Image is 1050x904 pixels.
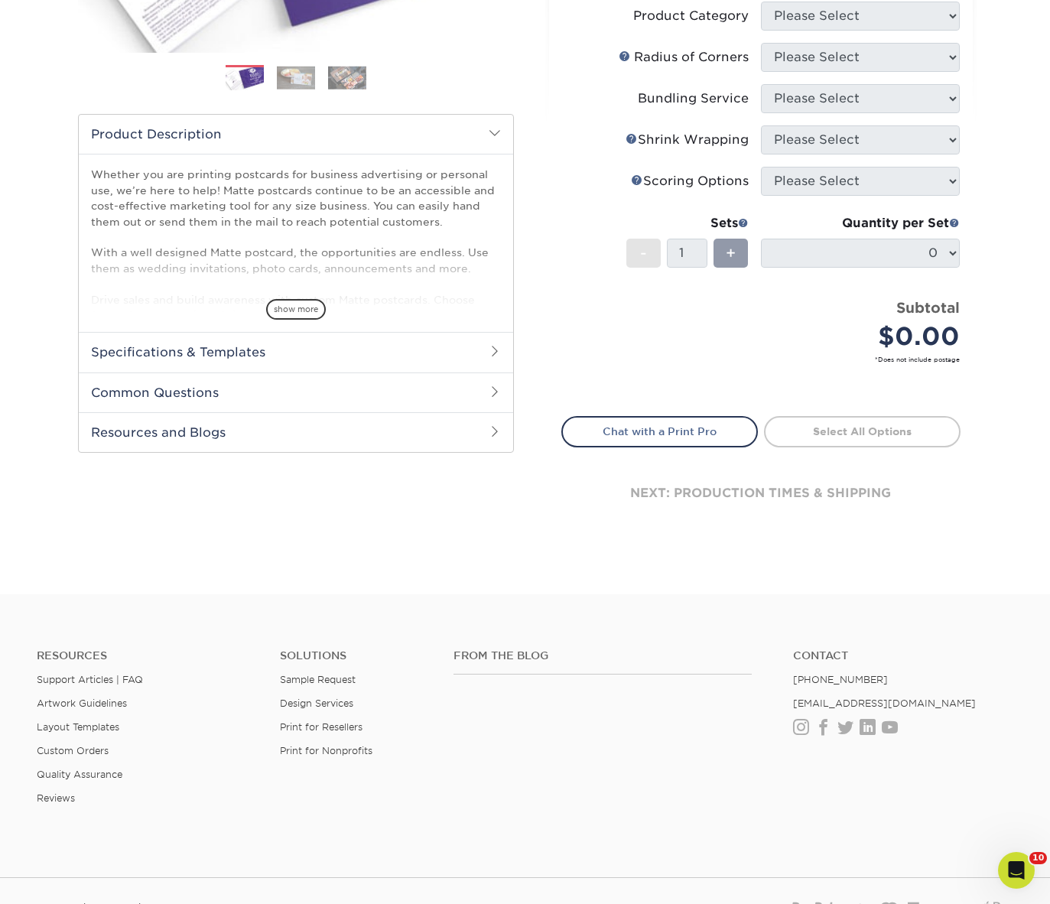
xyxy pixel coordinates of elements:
span: + [726,242,736,265]
a: [EMAIL_ADDRESS][DOMAIN_NAME] [793,698,976,709]
a: Select All Options [764,416,961,447]
strong: Subtotal [896,299,960,316]
h2: Product Description [79,115,513,154]
a: Layout Templates [37,721,119,733]
a: Sample Request [280,674,356,685]
a: Support Articles | FAQ [37,674,143,685]
a: Contact [793,649,1013,662]
a: [PHONE_NUMBER] [793,674,888,685]
div: Product Category [633,7,749,25]
div: $0.00 [772,318,960,355]
small: *Does not include postage [574,355,960,364]
a: Artwork Guidelines [37,698,127,709]
h2: Resources and Blogs [79,412,513,452]
a: Custom Orders [37,745,109,756]
span: - [640,242,647,265]
a: Reviews [37,792,75,804]
h2: Common Questions [79,372,513,412]
p: Whether you are printing postcards for business advertising or personal use, we’re here to help! ... [91,167,501,354]
img: Postcards 02 [277,66,315,89]
h4: Resources [37,649,257,662]
a: Quality Assurance [37,769,122,780]
a: Chat with a Print Pro [561,416,758,447]
img: Postcards 01 [226,66,264,93]
a: Print for Resellers [280,721,362,733]
img: Postcards 03 [328,66,366,89]
div: next: production times & shipping [561,447,961,539]
span: 10 [1029,852,1047,864]
div: Quantity per Set [761,214,960,233]
h4: Solutions [280,649,431,662]
div: Scoring Options [631,172,749,190]
a: Design Services [280,698,353,709]
div: Bundling Service [638,89,749,108]
h4: From the Blog [453,649,753,662]
span: show more [266,299,326,320]
div: Shrink Wrapping [626,131,749,149]
div: Radius of Corners [619,48,749,67]
a: Print for Nonprofits [280,745,372,756]
iframe: Intercom live chat [998,852,1035,889]
h2: Specifications & Templates [79,332,513,372]
div: Sets [626,214,749,233]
